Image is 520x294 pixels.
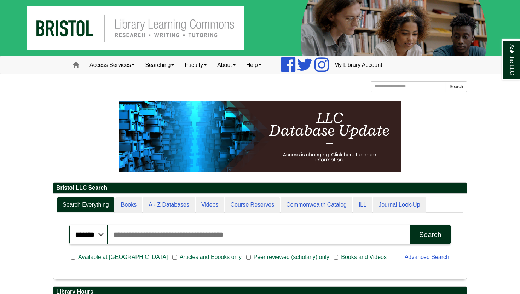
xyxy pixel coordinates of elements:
span: Books and Videos [338,253,389,261]
a: A - Z Databases [143,197,195,213]
input: Books and Videos [334,254,338,261]
a: Search Everything [57,197,115,213]
a: Journal Look-Up [373,197,426,213]
h2: Bristol LLC Search [53,183,467,194]
a: Advanced Search [405,254,449,260]
a: Help [241,56,267,74]
a: Books [115,197,142,213]
input: Peer reviewed (scholarly) only [246,254,251,261]
a: Videos [196,197,224,213]
a: About [212,56,241,74]
button: Search [446,81,467,92]
a: Course Reserves [225,197,280,213]
div: Search [419,231,441,239]
span: Articles and Ebooks only [177,253,244,261]
input: Articles and Ebooks only [172,254,177,261]
span: Available at [GEOGRAPHIC_DATA] [75,253,171,261]
input: Available at [GEOGRAPHIC_DATA] [71,254,75,261]
button: Search [410,225,451,244]
a: Faculty [179,56,212,74]
a: ILL [353,197,372,213]
a: Access Services [84,56,140,74]
span: Peer reviewed (scholarly) only [251,253,332,261]
a: My Library Account [329,56,388,74]
a: Commonwealth Catalog [281,197,352,213]
a: Searching [140,56,179,74]
img: HTML tutorial [119,101,401,172]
